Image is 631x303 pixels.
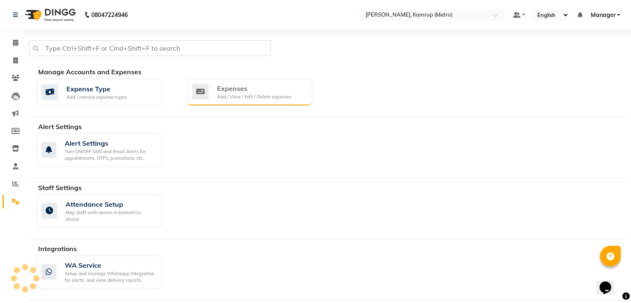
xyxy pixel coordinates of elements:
[37,134,175,166] a: Alert SettingsTurn ON/OFF SMS and Email Alerts for appointments, OTPs, promotions, etc.
[596,270,623,295] iframe: chat widget
[217,83,291,93] div: Expenses
[91,3,128,27] b: 08047224946
[37,79,175,105] a: Expense TypeAdd / remove expense types
[65,270,155,284] div: Setup and manage Whatsapp Integration for alerts, and view delivery reports.
[65,138,155,148] div: Alert Settings
[65,260,155,270] div: WA Service
[66,199,155,209] div: Attendance Setup
[65,148,155,162] div: Turn ON/OFF SMS and Email Alerts for appointments, OTPs, promotions, etc.
[217,93,291,100] div: Add / View / Edit / Delete expenses
[21,3,78,27] img: logo
[29,40,271,56] input: Type Ctrl+Shift+F or Cmd+Shift+F to search
[37,195,175,227] a: Attendance SetupMap staff with names in biometrics device
[188,79,326,105] a: ExpensesAdd / View / Edit / Delete expenses
[37,256,175,288] a: WA ServiceSetup and manage Whatsapp Integration for alerts, and view delivery reports.
[590,11,615,20] span: Manager
[66,94,127,101] div: Add / remove expense types
[66,84,127,94] div: Expense Type
[66,209,155,223] div: Map staff with names in biometrics device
